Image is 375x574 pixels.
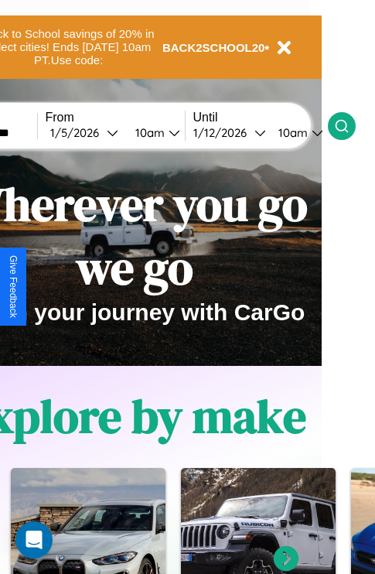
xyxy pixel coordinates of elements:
div: 10am [271,125,312,140]
div: 10am [128,125,169,140]
button: 10am [123,125,185,141]
div: Give Feedback [8,255,19,318]
div: 1 / 12 / 2026 [193,125,254,140]
label: From [46,111,185,125]
button: 10am [266,125,328,141]
b: BACK2SCHOOL20 [162,41,265,54]
div: 1 / 5 / 2026 [50,125,107,140]
div: Open Intercom Messenger [15,521,53,559]
button: 1/5/2026 [46,125,123,141]
label: Until [193,111,328,125]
